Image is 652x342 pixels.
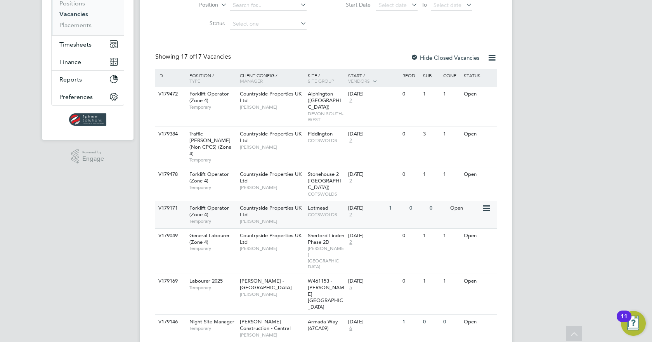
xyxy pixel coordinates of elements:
[348,285,353,291] span: 5
[184,69,238,87] div: Position /
[441,229,461,243] div: 1
[421,274,441,288] div: 1
[189,278,223,284] span: Labourer 2025
[441,87,461,101] div: 1
[52,88,124,105] button: Preferences
[238,69,306,87] div: Client Config /
[240,104,304,110] span: [PERSON_NAME]
[189,205,229,218] span: Forklift Operator (Zone 4)
[308,232,344,245] span: Sherford Linden Phase 2D
[82,149,104,156] span: Powered by
[59,93,93,101] span: Preferences
[52,71,124,88] button: Reports
[59,10,88,18] a: Vacancies
[240,144,304,150] span: [PERSON_NAME]
[308,90,341,110] span: Alphington ([GEOGRAPHIC_DATA])
[240,318,291,332] span: [PERSON_NAME] Construction - Central
[401,167,421,182] div: 0
[348,91,399,97] div: [DATE]
[348,205,385,212] div: [DATE]
[621,316,628,326] div: 11
[189,232,230,245] span: General Labourer (Zone 4)
[401,315,421,329] div: 1
[421,87,441,101] div: 1
[348,233,399,239] div: [DATE]
[441,69,461,82] div: Conf
[306,69,347,87] div: Site /
[348,171,399,178] div: [DATE]
[240,332,304,338] span: [PERSON_NAME]
[441,274,461,288] div: 1
[173,1,218,9] label: Position
[308,278,344,311] span: W461153 - [PERSON_NAME][GEOGRAPHIC_DATA]
[156,69,184,82] div: ID
[348,97,353,104] span: 2
[52,36,124,53] button: Timesheets
[189,218,236,224] span: Temporary
[421,167,441,182] div: 1
[434,2,461,9] span: Select date
[348,131,399,137] div: [DATE]
[401,127,421,141] div: 0
[156,87,184,101] div: V179472
[428,201,448,215] div: 0
[180,20,225,27] label: Status
[189,90,229,104] span: Forklift Operator (Zone 4)
[421,127,441,141] div: 3
[181,53,195,61] span: 17 of
[240,205,302,218] span: Countryside Properties UK Ltd
[240,278,292,291] span: [PERSON_NAME] - [GEOGRAPHIC_DATA]
[51,113,124,126] a: Go to home page
[308,191,345,197] span: COTSWOLDS
[348,325,353,332] span: 6
[189,245,236,252] span: Temporary
[308,245,345,269] span: [PERSON_NAME][GEOGRAPHIC_DATA]
[240,245,304,252] span: [PERSON_NAME]
[189,78,200,84] span: Type
[348,278,399,285] div: [DATE]
[240,291,304,297] span: [PERSON_NAME]
[326,1,371,8] label: Start Date
[411,54,480,61] label: Hide Closed Vacancies
[189,325,236,332] span: Temporary
[82,156,104,162] span: Engage
[156,127,184,141] div: V179384
[189,171,229,184] span: Forklift Operator (Zone 4)
[156,201,184,215] div: V179171
[462,69,496,82] div: Status
[387,201,407,215] div: 1
[401,229,421,243] div: 0
[52,53,124,70] button: Finance
[308,78,334,84] span: Site Group
[308,318,338,332] span: Armada Way (67CA09)
[240,232,302,245] span: Countryside Properties UK Ltd
[401,87,421,101] div: 0
[462,274,496,288] div: Open
[462,87,496,101] div: Open
[240,184,304,191] span: [PERSON_NAME]
[407,201,428,215] div: 0
[621,311,646,336] button: Open Resource Center, 11 new notifications
[240,78,263,84] span: Manager
[189,157,236,163] span: Temporary
[348,212,353,218] span: 2
[156,229,184,243] div: V179049
[348,319,399,325] div: [DATE]
[308,205,328,211] span: Lotmead
[448,201,482,215] div: Open
[59,41,92,48] span: Timesheets
[348,178,353,184] span: 2
[189,184,236,191] span: Temporary
[462,127,496,141] div: Open
[156,315,184,329] div: V179146
[156,274,184,288] div: V179169
[308,212,345,218] span: COTSWOLDS
[308,171,341,191] span: Stonehouse 2 ([GEOGRAPHIC_DATA])
[379,2,407,9] span: Select date
[308,111,345,123] span: DEVON SOUTH-WEST
[441,167,461,182] div: 1
[348,137,353,144] span: 2
[189,130,231,157] span: Traffic [PERSON_NAME] (Non CPCS) (Zone 4)
[421,229,441,243] div: 1
[462,167,496,182] div: Open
